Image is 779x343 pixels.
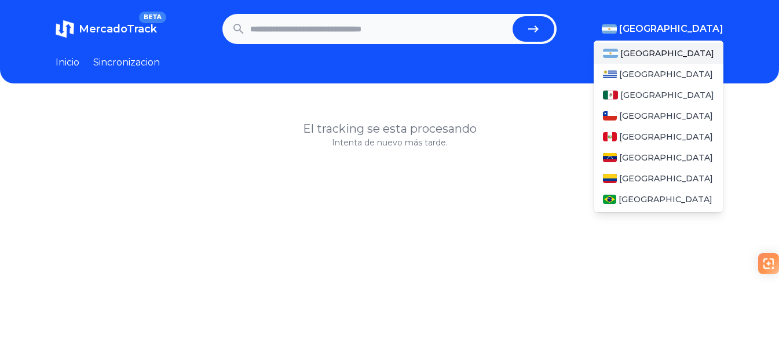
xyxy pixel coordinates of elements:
[56,20,74,38] img: MercadoTrack
[602,22,723,36] button: [GEOGRAPHIC_DATA]
[603,132,617,141] img: Peru
[619,68,713,80] span: [GEOGRAPHIC_DATA]
[56,20,157,38] a: MercadoTrackBETA
[594,43,723,64] a: Argentina[GEOGRAPHIC_DATA]
[56,137,723,148] p: Intenta de nuevo más tarde.
[79,23,157,35] span: MercadoTrack
[594,147,723,168] a: Venezuela[GEOGRAPHIC_DATA]
[139,12,166,23] span: BETA
[619,173,713,184] span: [GEOGRAPHIC_DATA]
[619,152,713,163] span: [GEOGRAPHIC_DATA]
[602,24,617,34] img: Argentina
[603,111,617,121] img: Chile
[594,189,723,210] a: Brasil[GEOGRAPHIC_DATA]
[603,195,616,204] img: Brasil
[619,110,713,122] span: [GEOGRAPHIC_DATA]
[594,168,723,189] a: Colombia[GEOGRAPHIC_DATA]
[594,64,723,85] a: Uruguay[GEOGRAPHIC_DATA]
[619,194,712,205] span: [GEOGRAPHIC_DATA]
[594,126,723,147] a: Peru[GEOGRAPHIC_DATA]
[56,121,723,137] h1: El tracking se esta procesando
[619,131,713,143] span: [GEOGRAPHIC_DATA]
[56,56,79,70] a: Inicio
[594,85,723,105] a: Mexico[GEOGRAPHIC_DATA]
[93,56,160,70] a: Sincronizacion
[620,89,714,101] span: [GEOGRAPHIC_DATA]
[603,90,618,100] img: Mexico
[603,70,617,79] img: Uruguay
[603,174,617,183] img: Colombia
[619,22,723,36] span: [GEOGRAPHIC_DATA]
[594,105,723,126] a: Chile[GEOGRAPHIC_DATA]
[603,153,617,162] img: Venezuela
[620,48,714,59] span: [GEOGRAPHIC_DATA]
[603,49,618,58] img: Argentina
